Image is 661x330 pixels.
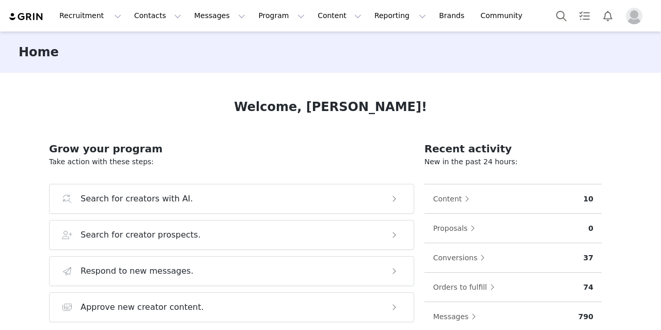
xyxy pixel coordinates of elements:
button: Search for creators with AI. [49,184,414,214]
p: New in the past 24 hours: [424,156,602,167]
button: Reporting [368,4,432,27]
button: Messages [188,4,251,27]
button: Recruitment [53,4,128,27]
a: Tasks [573,4,596,27]
button: Content [433,191,475,207]
button: Search for creator prospects. [49,220,414,250]
p: 74 [584,282,593,293]
h3: Respond to new messages. [81,265,194,277]
button: Search [550,4,573,27]
button: Approve new creator content. [49,292,414,322]
button: Orders to fulfill [433,279,500,295]
h1: Welcome, [PERSON_NAME]! [234,98,427,116]
img: grin logo [8,12,44,22]
button: Profile [620,8,653,24]
p: Take action with these steps: [49,156,414,167]
button: Messages [433,308,482,325]
h3: Approve new creator content. [81,301,204,313]
a: Community [475,4,533,27]
button: Content [311,4,368,27]
h3: Home [19,43,59,61]
img: placeholder-profile.jpg [626,8,642,24]
p: 10 [584,194,593,205]
p: 790 [578,311,593,322]
a: Brands [433,4,474,27]
button: Conversions [433,249,491,266]
h3: Search for creators with AI. [81,193,193,205]
button: Proposals [433,220,481,237]
button: Contacts [128,4,187,27]
button: Respond to new messages. [49,256,414,286]
p: 37 [584,253,593,263]
button: Program [252,4,311,27]
h3: Search for creator prospects. [81,229,201,241]
h2: Grow your program [49,141,414,156]
h2: Recent activity [424,141,602,156]
button: Notifications [596,4,619,27]
p: 0 [588,223,593,234]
